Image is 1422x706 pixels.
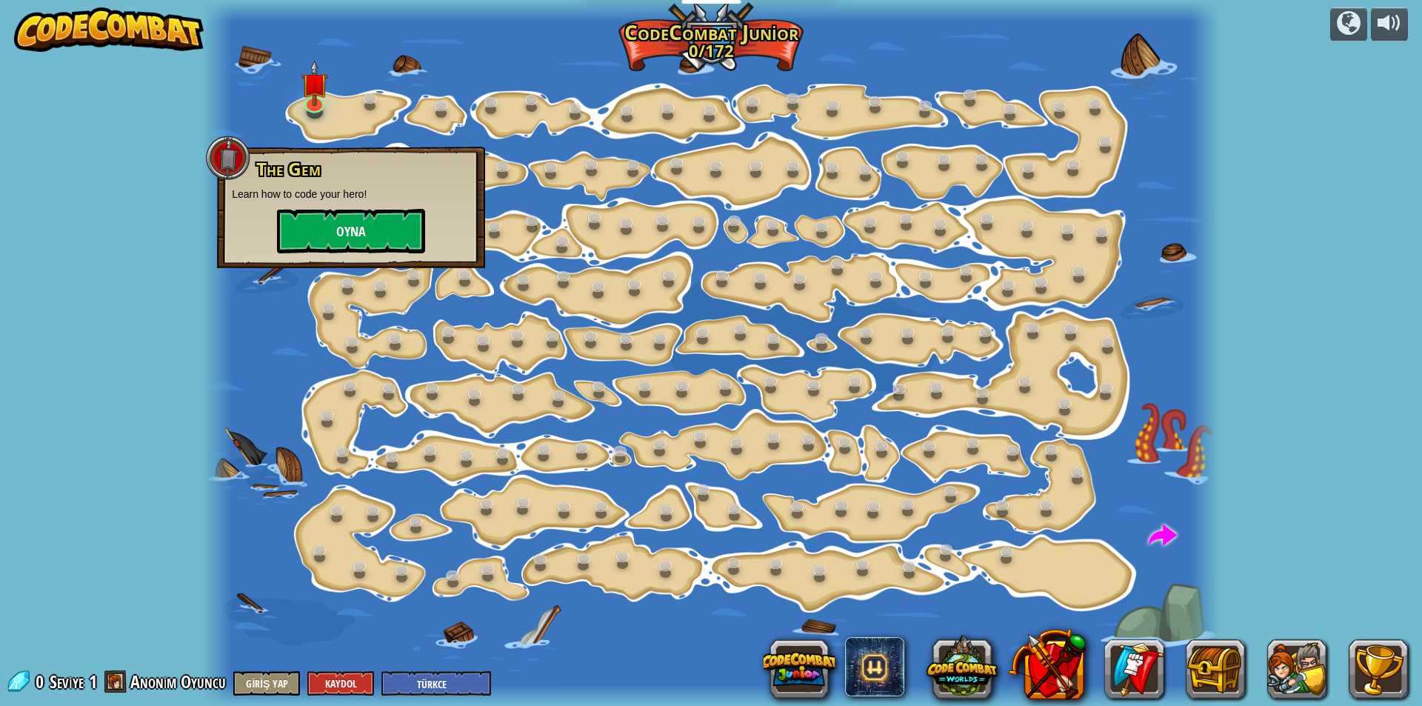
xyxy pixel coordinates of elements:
[1371,7,1408,42] button: Sesi ayarla
[89,670,97,693] span: 1
[36,670,48,693] span: 0
[307,671,374,696] button: Kaydol
[1330,7,1367,42] button: Kampanyalar
[256,156,321,181] span: The Gem
[277,209,425,253] button: Oyna
[232,187,470,202] p: Learn how to code your hero!
[301,60,328,107] img: level-banner-unstarted.png
[233,671,300,696] button: Giriş Yap
[50,670,84,694] span: Seviye
[14,7,204,52] img: CodeCombat - Learn how to code by playing a game
[130,670,227,693] span: Anonim Oyuncu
